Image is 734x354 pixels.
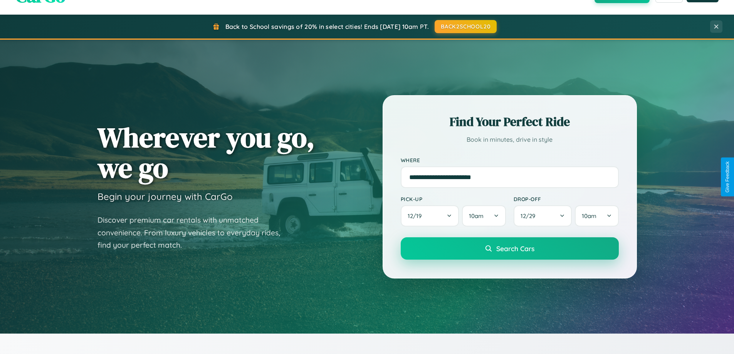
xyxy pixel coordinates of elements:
h3: Begin your journey with CarGo [97,191,233,202]
label: Where [401,157,619,163]
button: 12/19 [401,205,459,226]
span: 10am [469,212,484,220]
button: 12/29 [514,205,572,226]
button: 10am [462,205,506,226]
span: Search Cars [496,244,534,253]
span: 12 / 19 [408,212,425,220]
p: Book in minutes, drive in style [401,134,619,145]
span: 12 / 29 [521,212,539,220]
span: Back to School savings of 20% in select cities! Ends [DATE] 10am PT. [225,23,429,30]
label: Pick-up [401,196,506,202]
button: Search Cars [401,237,619,260]
div: Give Feedback [725,161,730,193]
button: 10am [575,205,618,226]
h2: Find Your Perfect Ride [401,113,619,130]
label: Drop-off [514,196,619,202]
h1: Wherever you go, we go [97,122,315,183]
button: BACK2SCHOOL20 [435,20,497,33]
p: Discover premium car rentals with unmatched convenience. From luxury vehicles to everyday rides, ... [97,214,290,252]
span: 10am [582,212,596,220]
